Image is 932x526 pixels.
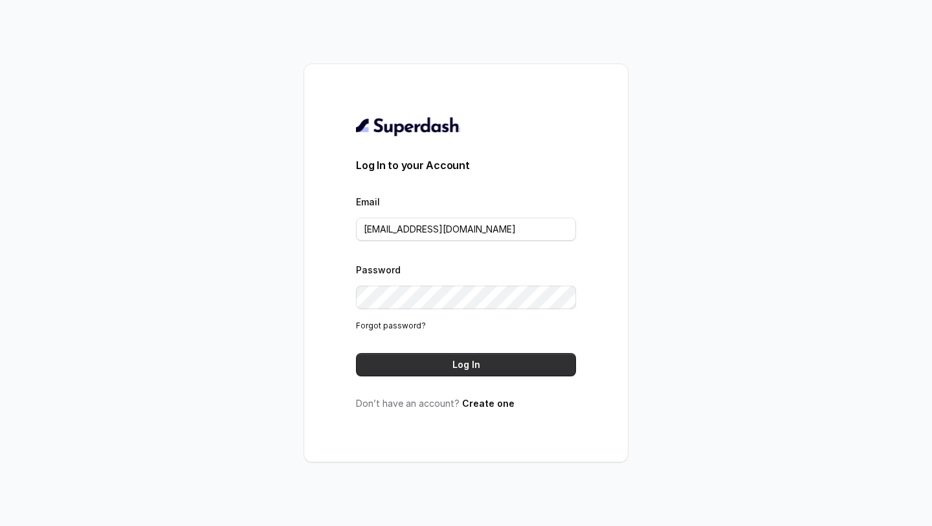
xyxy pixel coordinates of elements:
a: Forgot password? [356,321,426,330]
a: Create one [462,398,515,409]
input: youremail@example.com [356,218,576,241]
img: light.svg [356,116,460,137]
button: Log In [356,353,576,376]
p: Don’t have an account? [356,397,576,410]
label: Email [356,196,380,207]
label: Password [356,264,401,275]
h3: Log In to your Account [356,157,576,173]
